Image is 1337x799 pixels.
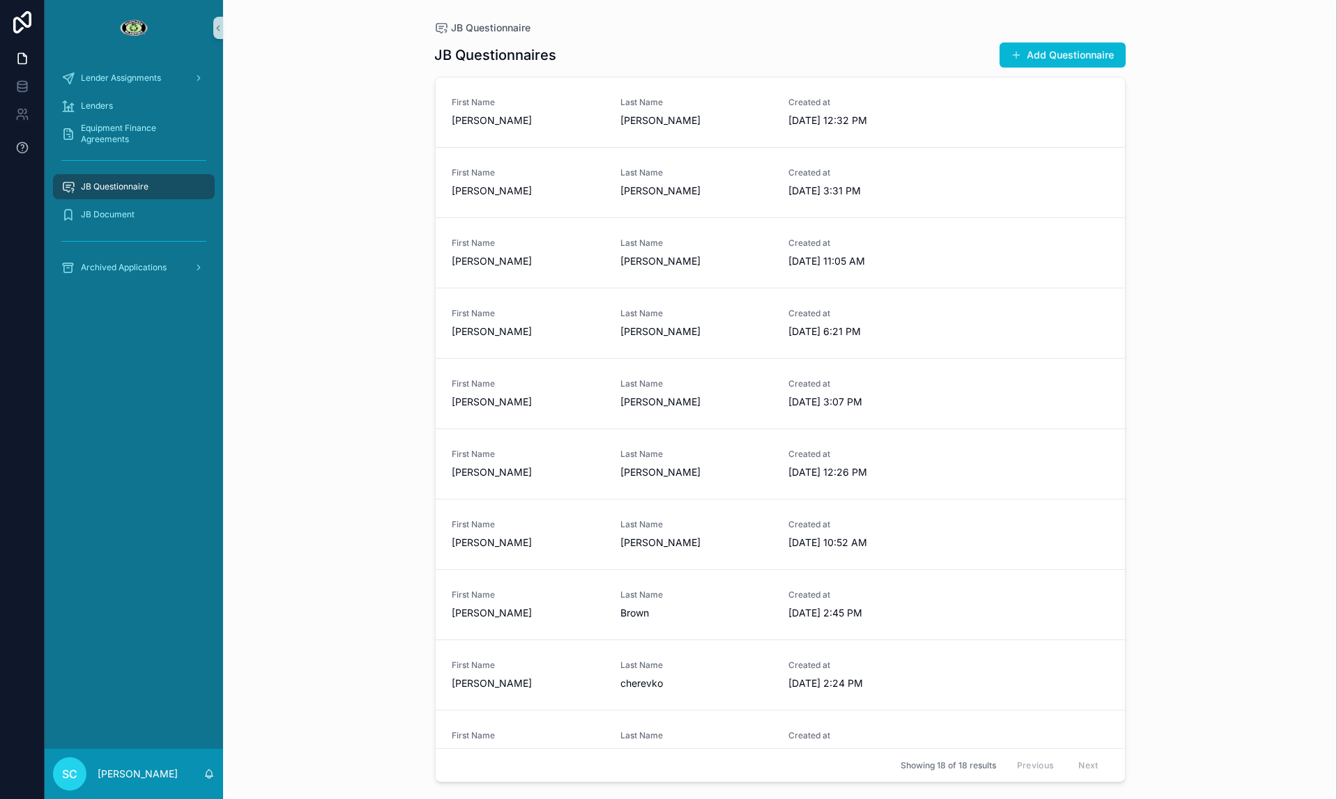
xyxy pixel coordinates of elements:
a: First Name[PERSON_NAME]Last Name[PERSON_NAME]Created at[DATE] 3:31 PM [436,147,1125,217]
span: Created at [788,589,940,600]
span: [DATE] 3:02 PM [788,747,940,761]
span: Last Name [620,238,772,249]
span: First Name [452,97,604,108]
span: Created at [788,167,940,178]
span: [DATE] 2:24 PM [788,676,940,690]
span: [DATE] 12:26 PM [788,465,940,479]
span: Created at [788,308,940,319]
span: Brown [620,606,772,620]
span: First Name [452,378,604,389]
span: First Name [452,519,604,530]
span: First Name [452,238,604,249]
img: App logo [119,17,148,39]
a: Lender Assignments [53,65,215,91]
span: [DATE] 3:31 PM [788,184,940,198]
span: First Name [452,167,604,178]
span: [PERSON_NAME] [452,395,604,409]
a: Archived Applications [53,255,215,280]
span: [PERSON_NAME] [620,465,772,479]
span: [PERSON_NAME] [452,325,604,339]
span: [PERSON_NAME] [620,114,772,127]
span: [PERSON_NAME] [452,536,604,550]
span: Last Name [620,449,772,460]
span: Created at [788,660,940,671]
span: [PERSON_NAME] [452,254,604,268]
span: [PERSON_NAME] [620,325,772,339]
span: Showing 18 of 18 results [901,760,996,771]
span: Last Name [620,589,772,600]
span: Created at [788,378,940,389]
span: [PERSON_NAME] [620,747,772,761]
a: Equipment Finance Agreements [53,121,215,146]
span: Archived Applications [81,262,167,273]
span: First Name [452,660,604,671]
span: JB Questionnaire [452,21,531,35]
span: Last Name [620,378,772,389]
span: First Name [452,449,604,460]
span: Equipment Finance Agreements [81,123,201,145]
span: [PERSON_NAME] [452,676,604,690]
a: First Name[PERSON_NAME]Last Name[PERSON_NAME]Created at[DATE] 6:21 PM [436,288,1125,358]
span: Last Name [620,308,772,319]
span: [PERSON_NAME] [452,465,604,479]
span: [PERSON_NAME] [452,747,604,761]
span: Created at [788,519,940,530]
h1: JB Questionnaires [435,45,557,65]
span: Last Name [620,519,772,530]
span: JB Document [81,209,135,220]
a: First Name[PERSON_NAME]Last Name[PERSON_NAME]Created at[DATE] 11:05 AM [436,217,1125,288]
div: scrollable content [45,56,223,298]
span: Created at [788,97,940,108]
span: [DATE] 11:05 AM [788,254,940,268]
span: [DATE] 10:52 AM [788,536,940,550]
span: [PERSON_NAME] [620,254,772,268]
span: First Name [452,589,604,600]
span: Lender Assignments [81,72,161,84]
span: Created at [788,449,940,460]
span: [PERSON_NAME] [620,395,772,409]
a: First Name[PERSON_NAME]Last Name[PERSON_NAME]Created at[DATE] 3:02 PM [436,710,1125,780]
span: [PERSON_NAME] [452,114,604,127]
a: First Name[PERSON_NAME]Last Name[PERSON_NAME]Created at[DATE] 12:26 PM [436,428,1125,499]
span: First Name [452,308,604,319]
span: Last Name [620,730,772,741]
span: Last Name [620,167,772,178]
a: First Name[PERSON_NAME]Last Name[PERSON_NAME]Created at[DATE] 3:07 PM [436,358,1125,428]
span: [PERSON_NAME] [620,536,772,550]
span: cherevko [620,676,772,690]
span: SC [62,766,77,782]
span: Last Name [620,97,772,108]
a: Lenders [53,93,215,118]
span: Created at [788,238,940,249]
a: First Name[PERSON_NAME]Last NamecherevkoCreated at[DATE] 2:24 PM [436,639,1125,710]
span: JB Questionnaire [81,181,148,192]
span: [PERSON_NAME] [452,184,604,198]
a: JB Questionnaire [435,21,531,35]
span: First Name [452,730,604,741]
span: Last Name [620,660,772,671]
a: JB Questionnaire [53,174,215,199]
a: First Name[PERSON_NAME]Last NameBrownCreated at[DATE] 2:45 PM [436,569,1125,639]
span: [PERSON_NAME] [620,184,772,198]
a: JB Document [53,202,215,227]
span: Lenders [81,100,113,111]
button: Add Questionnaire [1000,42,1126,68]
span: [DATE] 12:32 PM [788,114,940,127]
a: First Name[PERSON_NAME]Last Name[PERSON_NAME]Created at[DATE] 12:32 PM [436,77,1125,147]
a: First Name[PERSON_NAME]Last Name[PERSON_NAME]Created at[DATE] 10:52 AM [436,499,1125,569]
span: Created at [788,730,940,741]
span: [DATE] 3:07 PM [788,395,940,409]
span: [DATE] 2:45 PM [788,606,940,620]
p: [PERSON_NAME] [98,767,178,781]
span: [DATE] 6:21 PM [788,325,940,339]
span: [PERSON_NAME] [452,606,604,620]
